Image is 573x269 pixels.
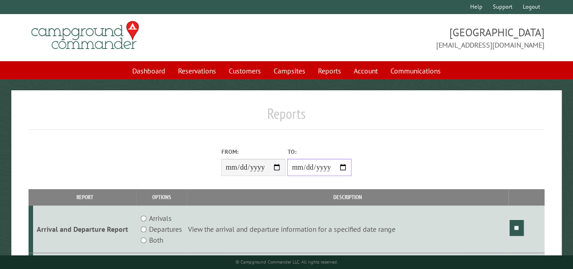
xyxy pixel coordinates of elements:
[29,105,544,130] h1: Reports
[187,205,508,253] td: View the arrival and departure information for a specified date range
[33,205,136,253] td: Arrival and Departure Report
[268,62,311,79] a: Campsites
[348,62,383,79] a: Account
[149,235,163,245] label: Both
[221,147,285,156] label: From:
[136,189,187,205] th: Options
[223,62,266,79] a: Customers
[313,62,347,79] a: Reports
[287,25,544,50] span: [GEOGRAPHIC_DATA] [EMAIL_ADDRESS][DOMAIN_NAME]
[235,259,337,265] small: © Campground Commander LLC. All rights reserved.
[173,62,221,79] a: Reservations
[149,213,172,224] label: Arrivals
[287,147,352,156] label: To:
[33,189,136,205] th: Report
[385,62,446,79] a: Communications
[149,224,182,235] label: Departures
[127,62,171,79] a: Dashboard
[187,189,508,205] th: Description
[29,18,142,53] img: Campground Commander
